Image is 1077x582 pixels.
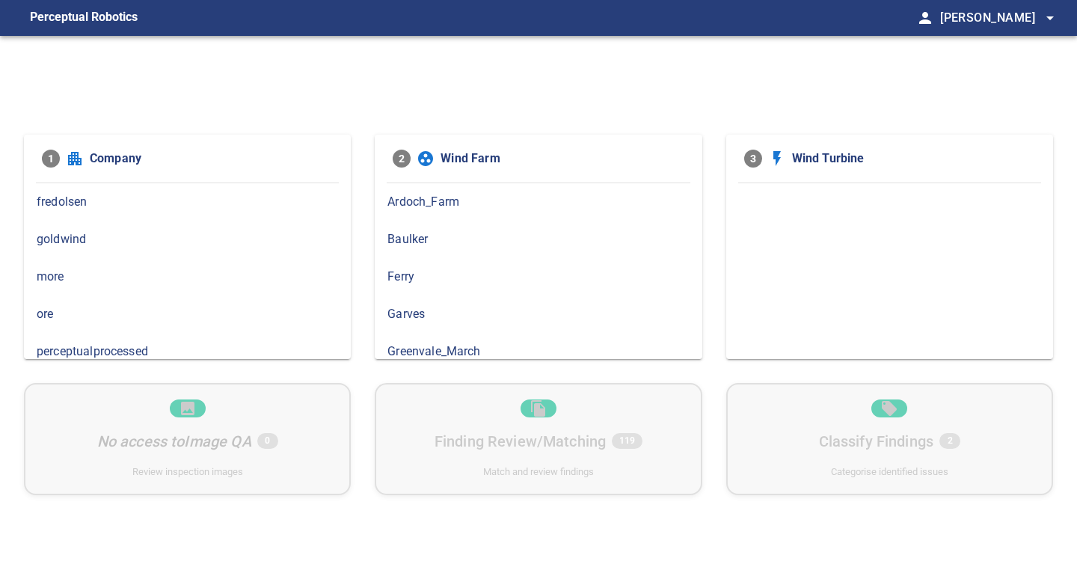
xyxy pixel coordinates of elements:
[375,295,702,333] div: Garves
[744,150,762,168] span: 3
[387,268,689,286] span: Ferry
[387,343,689,361] span: Greenvale_March
[940,7,1059,28] span: [PERSON_NAME]
[375,333,702,370] div: Greenvale_March
[916,9,934,27] span: person
[37,268,338,286] span: more
[792,150,1035,168] span: Wind Turbine
[1041,9,1059,27] span: arrow_drop_down
[37,305,338,323] span: ore
[387,193,689,211] span: Ardoch_Farm
[375,221,702,258] div: Baulker
[387,230,689,248] span: Baulker
[375,258,702,295] div: Ferry
[37,193,338,211] span: fredolsen
[37,230,338,248] span: goldwind
[387,305,689,323] span: Garves
[24,258,351,295] div: more
[393,150,411,168] span: 2
[37,343,338,361] span: perceptualprocessed
[24,295,351,333] div: ore
[375,183,702,221] div: Ardoch_Farm
[24,333,351,370] div: perceptualprocessed
[24,221,351,258] div: goldwind
[42,150,60,168] span: 1
[24,183,351,221] div: fredolsen
[441,150,684,168] span: Wind Farm
[90,150,333,168] span: Company
[934,3,1059,33] button: [PERSON_NAME]
[30,6,138,30] figcaption: Perceptual Robotics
